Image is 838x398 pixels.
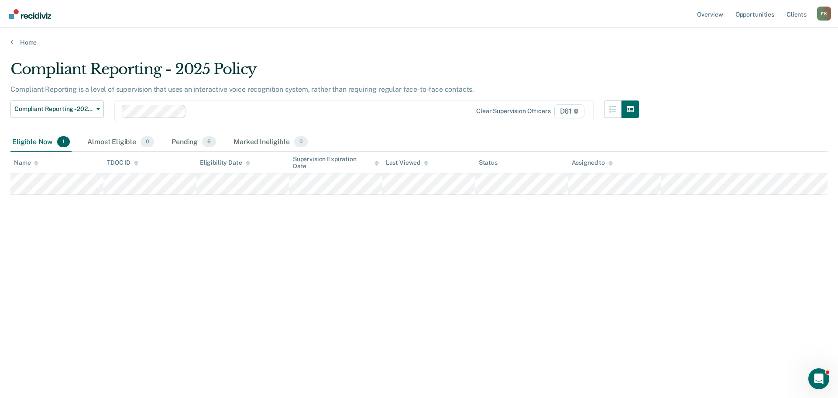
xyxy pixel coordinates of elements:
[57,136,70,148] span: 1
[479,159,498,166] div: Status
[817,7,831,21] div: E K
[10,100,104,118] button: Compliant Reporting - 2025 Policy
[10,85,474,93] p: Compliant Reporting is a level of supervision that uses an interactive voice recognition system, ...
[294,136,308,148] span: 0
[10,60,639,85] div: Compliant Reporting - 2025 Policy
[293,156,379,170] div: Supervision Expiration Date
[141,136,154,148] span: 0
[14,105,93,113] span: Compliant Reporting - 2025 Policy
[170,133,218,152] div: Pending6
[476,107,550,115] div: Clear supervision officers
[808,368,829,389] iframe: Intercom live chat
[817,7,831,21] button: Profile dropdown button
[202,136,216,148] span: 6
[232,133,309,152] div: Marked Ineligible0
[14,159,38,166] div: Name
[10,133,72,152] div: Eligible Now1
[9,9,51,19] img: Recidiviz
[572,159,613,166] div: Assigned to
[107,159,138,166] div: TDOC ID
[554,104,584,118] span: D61
[86,133,156,152] div: Almost Eligible0
[10,38,828,46] a: Home
[200,159,250,166] div: Eligibility Date
[386,159,428,166] div: Last Viewed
